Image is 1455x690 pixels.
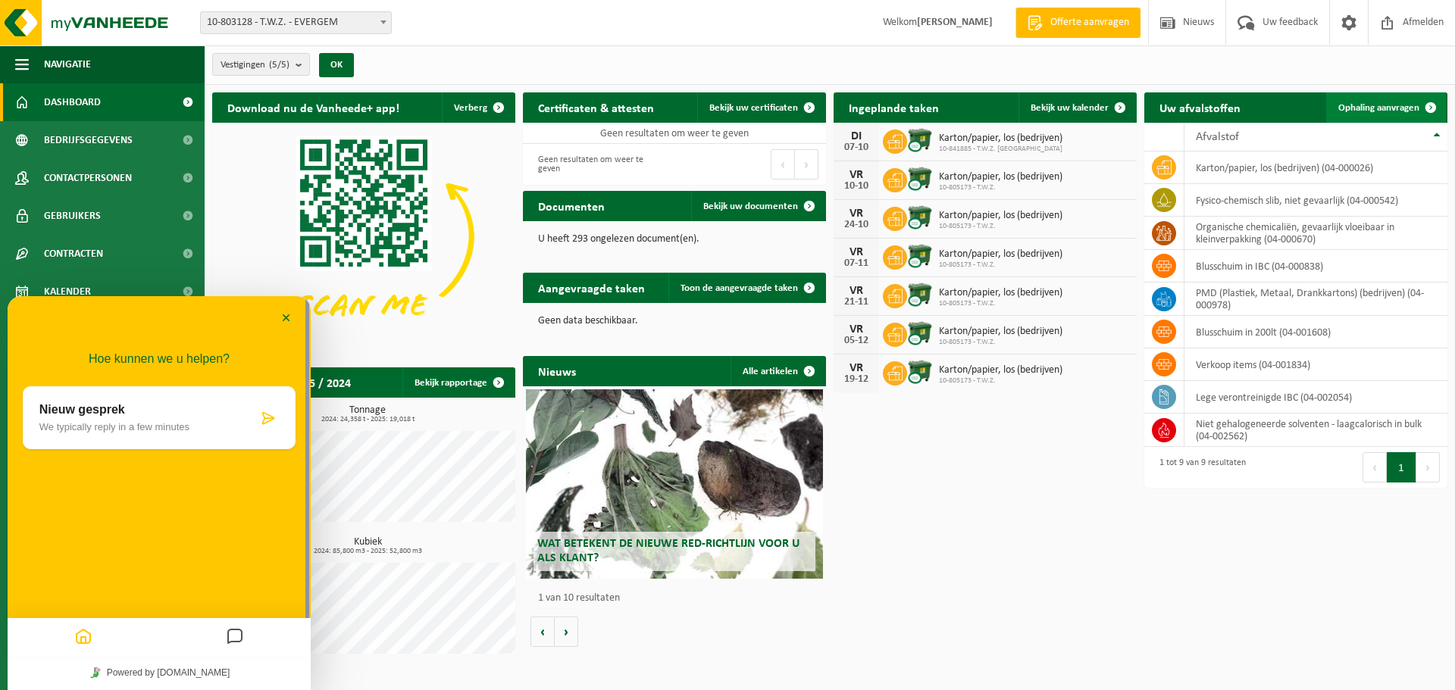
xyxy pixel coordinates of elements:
[907,282,933,308] img: WB-1100-CU
[841,374,871,385] div: 19-12
[841,142,871,153] div: 07-10
[269,60,289,70] count: (5/5)
[44,121,133,159] span: Bedrijfsgegevens
[1196,131,1239,143] span: Afvalstof
[523,92,669,122] h2: Certificaten & attesten
[526,389,823,579] a: Wat betekent de nieuwe RED-richtlijn voor u als klant?
[841,336,871,346] div: 05-12
[907,243,933,269] img: WB-1100-CU
[939,364,1062,376] span: Karton/papier, los (bedrijven)
[523,191,620,220] h2: Documenten
[1416,452,1440,482] button: Next
[939,222,1062,231] span: 10-805173 - T.W.Z.
[220,416,515,423] span: 2024: 24,358 t - 2025: 19,018 t
[220,548,515,555] span: 2024: 85,800 m3 - 2025: 52,800 m3
[939,338,1062,347] span: 10-805173 - T.W.Z.
[841,130,871,142] div: DI
[1338,103,1419,113] span: Ophaling aanvragen
[795,149,818,180] button: Next
[212,53,310,76] button: Vestigingen(5/5)
[538,593,818,604] p: 1 van 10 resultaten
[841,220,871,230] div: 24-10
[907,127,933,153] img: WB-1100-CU
[1015,8,1141,38] a: Offerte aanvragen
[538,316,811,326] p: Geen data beschikbaar.
[1184,184,1447,217] td: fysico-chemisch slib, niet gevaarlijk (04-000542)
[1363,452,1387,482] button: Previous
[44,159,132,197] span: Contactpersonen
[939,133,1062,145] span: Karton/papier, los (bedrijven)
[523,123,826,144] td: Geen resultaten om weer te geven
[83,371,93,382] img: Tawky_16x16.svg
[939,171,1062,183] span: Karton/papier, los (bedrijven)
[44,235,103,273] span: Contracten
[939,145,1062,154] span: 10-841885 - T.W.Z. [GEOGRAPHIC_DATA]
[1184,348,1447,381] td: verkoop items (04-001834)
[841,208,871,220] div: VR
[1184,316,1447,348] td: blusschuim in 200lt (04-001608)
[77,367,227,386] a: Powered by [DOMAIN_NAME]
[537,538,799,564] span: Wat betekent de nieuwe RED-richtlijn voor u als klant?
[1184,151,1447,184] td: karton/papier, los (bedrijven) (04-000026)
[939,376,1062,386] span: 10-805173 - T.W.Z.
[841,258,871,269] div: 07-11
[1387,452,1416,482] button: 1
[939,299,1062,308] span: 10-805173 - T.W.Z.
[221,54,289,76] span: Vestigingen
[212,92,415,122] h2: Download nu de Vanheede+ app!
[201,12,391,33] span: 10-803128 - T.W.Z. - EVERGEM
[917,17,993,28] strong: [PERSON_NAME]
[907,166,933,192] img: WB-1100-CU
[841,169,871,181] div: VR
[1184,381,1447,414] td: Lege verontreinigde IBC (04-002054)
[709,103,798,113] span: Bekijk uw certificaten
[697,92,824,123] a: Bekijk uw certificaten
[668,273,824,303] a: Toon de aangevraagde taken
[402,367,514,398] a: Bekijk rapportage
[1184,414,1447,447] td: niet gehalogeneerde solventen - laagcalorisch in bulk (04-002562)
[841,246,871,258] div: VR
[8,296,311,690] iframe: chat widget
[841,323,871,336] div: VR
[1326,92,1446,123] a: Ophaling aanvragen
[44,83,101,121] span: Dashboard
[1144,92,1256,122] h2: Uw afvalstoffen
[1184,283,1447,316] td: PMD (Plastiek, Metaal, Drankkartons) (bedrijven) (04-000978)
[939,287,1062,299] span: Karton/papier, los (bedrijven)
[530,148,667,181] div: Geen resultaten om weer te geven
[907,359,933,385] img: WB-1100-CU
[1184,217,1447,250] td: organische chemicaliën, gevaarlijk vloeibaar in kleinverpakking (04-000670)
[555,617,578,647] button: Volgende
[212,123,515,350] img: Download de VHEPlus App
[523,273,660,302] h2: Aangevraagde taken
[939,326,1062,338] span: Karton/papier, los (bedrijven)
[841,362,871,374] div: VR
[907,320,933,346] img: WB-1100-CU
[834,92,954,122] h2: Ingeplande taken
[442,92,514,123] button: Verberg
[220,405,515,423] h3: Tonnage
[841,297,871,308] div: 21-11
[44,45,91,83] span: Navigatie
[538,234,811,245] p: U heeft 293 ongelezen document(en).
[530,617,555,647] button: Vorige
[63,326,89,356] button: Home
[1031,103,1109,113] span: Bekijk uw kalender
[681,283,798,293] span: Toon de aangevraagde taken
[703,201,798,211] span: Bekijk uw documenten
[200,11,392,34] span: 10-803128 - T.W.Z. - EVERGEM
[44,197,101,235] span: Gebruikers
[1018,92,1135,123] a: Bekijk uw kalender
[771,149,795,180] button: Previous
[220,537,515,555] h3: Kubiek
[1184,250,1447,283] td: blusschuim in IBC (04-000838)
[907,205,933,230] img: WB-1100-CU
[214,326,240,356] button: Messages
[44,273,91,311] span: Kalender
[841,285,871,297] div: VR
